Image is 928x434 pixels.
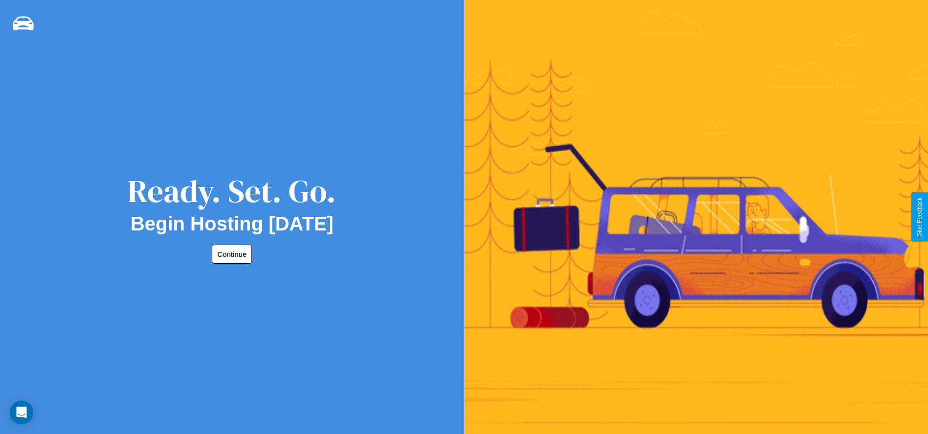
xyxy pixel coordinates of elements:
[212,245,252,264] button: Continue
[916,197,923,237] div: Give Feedback
[131,213,334,235] h2: Begin Hosting [DATE]
[10,401,33,424] div: Open Intercom Messenger
[128,169,336,213] div: Ready. Set. Go.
